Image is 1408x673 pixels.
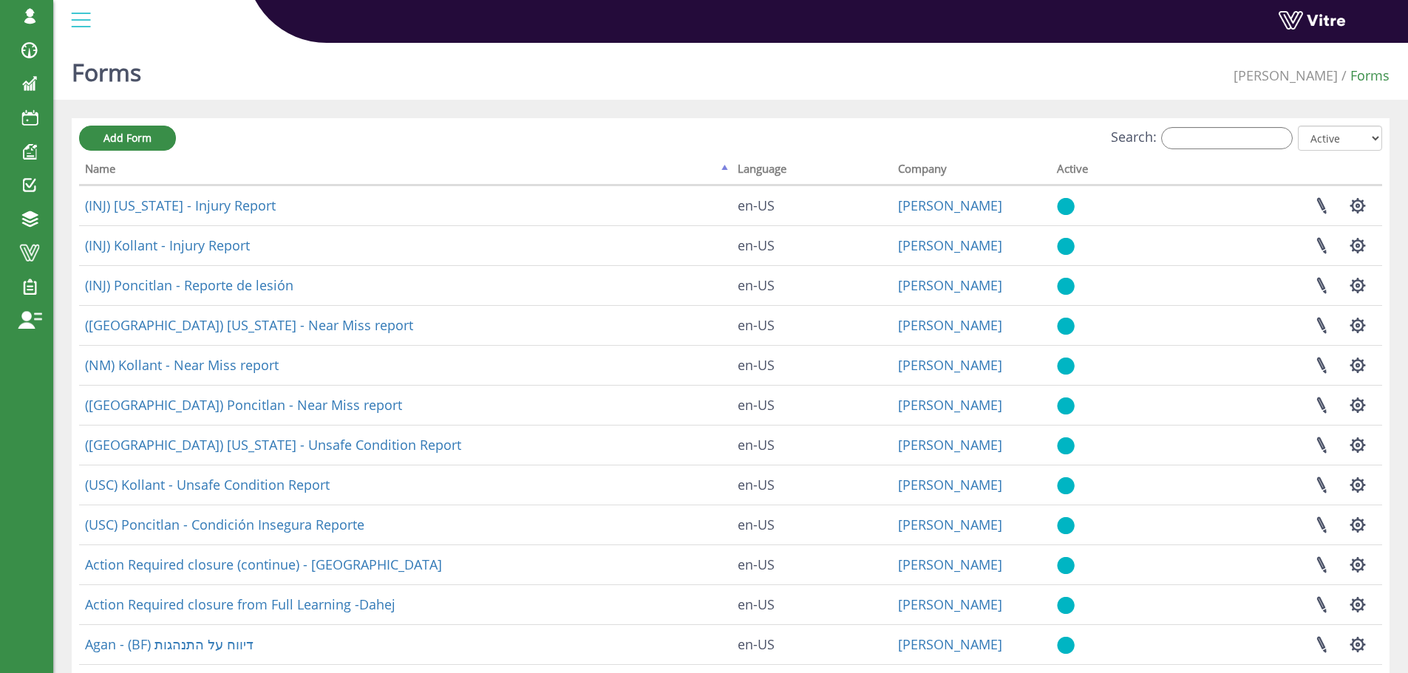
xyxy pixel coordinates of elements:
img: yes [1057,237,1075,256]
img: yes [1057,437,1075,455]
a: Agan - (BF) דיווח על התנהגות [85,635,254,653]
td: en-US [732,385,892,425]
img: yes [1057,397,1075,415]
img: yes [1057,197,1075,216]
h1: Forms [72,37,141,100]
a: [PERSON_NAME] [898,556,1002,573]
td: en-US [732,544,892,584]
a: [PERSON_NAME] [898,436,1002,454]
img: yes [1057,317,1075,335]
img: yes [1057,636,1075,655]
span: Add Form [103,131,152,145]
a: Action Required closure from Full Learning -Dahej [85,595,395,613]
th: Language [732,157,892,185]
a: Add Form [79,126,176,151]
a: (INJ) Poncitlan - Reporte de lesión [85,276,293,294]
a: [PERSON_NAME] [898,356,1002,374]
a: ([GEOGRAPHIC_DATA]) [US_STATE] - Near Miss report [85,316,413,334]
td: en-US [732,584,892,624]
img: yes [1057,476,1075,495]
img: yes [1057,357,1075,375]
a: [PERSON_NAME] [898,276,1002,294]
th: Active [1051,157,1162,185]
a: (USC) Poncitlan - Condición Insegura Reporte [85,516,364,533]
input: Search: [1161,127,1293,149]
a: (INJ) [US_STATE] - Injury Report [85,197,276,214]
a: (USC) Kollant - Unsafe Condition Report [85,476,330,493]
a: [PERSON_NAME] [898,316,1002,334]
a: [PERSON_NAME] [898,635,1002,653]
img: yes [1057,277,1075,295]
a: [PERSON_NAME] [898,197,1002,214]
a: ([GEOGRAPHIC_DATA]) [US_STATE] - Unsafe Condition Report [85,436,461,454]
td: en-US [732,465,892,505]
a: (NM) Kollant - Near Miss report [85,356,279,374]
a: [PERSON_NAME] [898,516,1002,533]
li: Forms [1338,66,1390,86]
td: en-US [732,185,892,225]
a: [PERSON_NAME] [898,595,1002,613]
img: yes [1057,596,1075,615]
label: Search: [1111,127,1293,149]
th: Name: activate to sort column descending [79,157,732,185]
td: en-US [732,624,892,664]
th: Company [892,157,1051,185]
a: [PERSON_NAME] [898,476,1002,493]
a: [PERSON_NAME] [898,396,1002,414]
td: en-US [732,305,892,345]
td: en-US [732,505,892,544]
a: Action Required closure (continue) - [GEOGRAPHIC_DATA] [85,556,442,573]
a: ([GEOGRAPHIC_DATA]) Poncitlan - Near Miss report [85,396,402,414]
td: en-US [732,265,892,305]
img: yes [1057,516,1075,535]
td: en-US [732,425,892,465]
a: (INJ) Kollant - Injury Report [85,236,250,254]
a: [PERSON_NAME] [1234,66,1338,84]
td: en-US [732,345,892,385]
td: en-US [732,225,892,265]
img: yes [1057,556,1075,575]
a: [PERSON_NAME] [898,236,1002,254]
